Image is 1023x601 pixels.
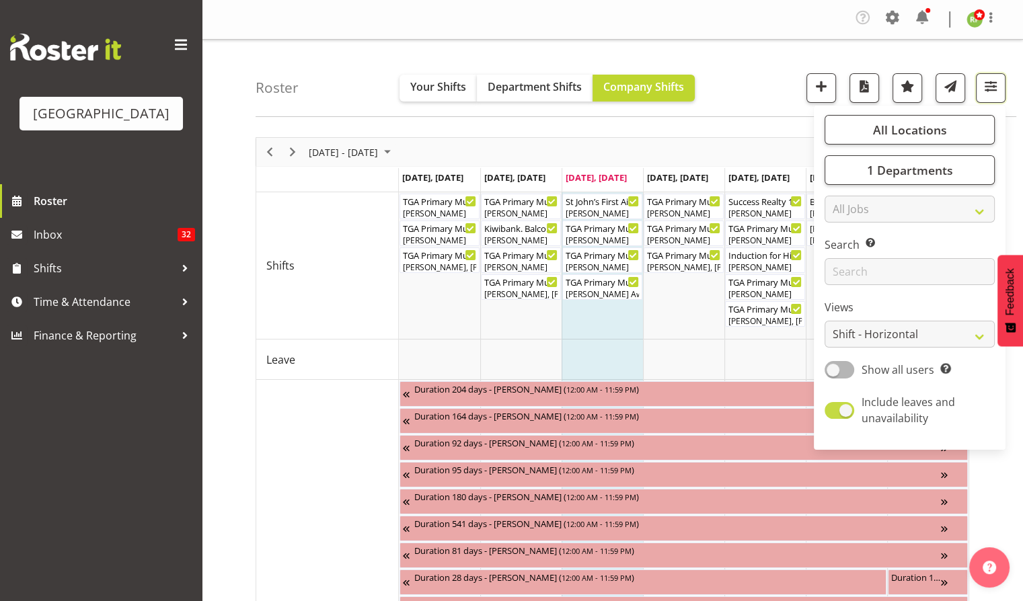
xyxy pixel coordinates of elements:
[888,569,968,595] div: Unavailability"s event - Duration 1 days - Hanna Peters Begin From Sunday, August 31, 2025 at 12:...
[728,194,802,208] div: Success Realty 10 Year Lunch Cargo Shed ( )
[562,194,642,219] div: Shifts"s event - St John’s First Aid Course Begin From Wednesday, August 27, 2025 at 8:30:00 AM G...
[862,395,955,426] span: Include leaves and unavailability
[10,34,121,61] img: Rosterit website logo
[414,543,941,557] div: Duration 81 days - [PERSON_NAME] ( )
[307,144,379,161] span: [DATE] - [DATE]
[728,235,802,247] div: [PERSON_NAME]
[566,288,639,300] div: [PERSON_NAME] Awhina [PERSON_NAME], [PERSON_NAME], [PERSON_NAME], [PERSON_NAME], [PERSON_NAME], [...
[967,11,983,28] img: richard-freeman9074.jpg
[477,75,593,102] button: Department Shifts
[806,194,886,219] div: Shifts"s event - Barrels by the Bay - NZ Whisky Fest Cargo Shed Begin From Saturday, August 30, 2...
[400,543,968,568] div: Unavailability"s event - Duration 81 days - Grace Cavell Begin From Thursday, July 17, 2025 at 12...
[256,80,299,95] h4: Roster
[825,237,995,253] label: Search
[603,79,684,94] span: Company Shifts
[725,221,805,246] div: Shifts"s event - TGA Primary Music Fest. Minder. Friday Begin From Friday, August 29, 2025 at 12:...
[484,194,558,208] div: TGA Primary Music Fest. Minder. [DATE] ( )
[566,194,639,208] div: St John’s First Aid Course ( )
[893,73,922,103] button: Highlight an important date within the roster.
[983,561,996,574] img: help-xxl-2.png
[414,489,941,503] div: Duration 180 days - [PERSON_NAME] ( )
[256,192,399,339] td: Shifts resource
[728,248,802,262] div: Induction for Historic Village ( )
[566,491,636,502] span: 12:00 AM - 11:59 PM
[403,221,476,235] div: TGA Primary Music Fest. Songs from Sunny Days. FOHM Shift ( )
[481,221,561,246] div: Shifts"s event - Kiwibank. Balcony Room HV Begin From Tuesday, August 26, 2025 at 2:30:00 PM GMT+...
[566,384,636,395] span: 12:00 AM - 11:59 PM
[400,462,968,487] div: Unavailability"s event - Duration 95 days - Ciska Vogelzang Begin From Wednesday, June 11, 2025 a...
[891,570,941,584] div: Duration 1 days - [PERSON_NAME] ( )
[266,257,295,274] span: Shifts
[403,208,476,220] div: [PERSON_NAME]
[644,194,724,219] div: Shifts"s event - TGA Primary Music Fest. Minder. Thursday Begin From Thursday, August 28, 2025 at...
[484,235,558,247] div: [PERSON_NAME]
[484,248,558,262] div: TGA Primary Music Fest. Songs from Sunny Days. FOHM Shift ( )
[410,79,466,94] span: Your Shifts
[728,208,802,220] div: [PERSON_NAME]
[647,221,720,235] div: TGA Primary Music Fest. Songs from Sunny Days. FOHM Shift ( )
[403,262,476,274] div: [PERSON_NAME], [PERSON_NAME], [PERSON_NAME], [PERSON_NAME], [PERSON_NAME], [PERSON_NAME], [PERSON...
[647,248,720,262] div: TGA Primary Music Fest. Songs from Sunny Days ( )
[566,221,639,235] div: TGA Primary Music Fest. Minder. [DATE] ( )
[400,194,480,219] div: Shifts"s event - TGA Primary Music Fest. Minder. Monday Begin From Monday, August 25, 2025 at 12:...
[647,208,720,220] div: [PERSON_NAME]
[484,221,558,235] div: Kiwibank. Balcony Room HV ( )
[562,221,642,246] div: Shifts"s event - TGA Primary Music Fest. Minder. Wednesday Begin From Wednesday, August 27, 2025 ...
[725,274,805,300] div: Shifts"s event - TGA Primary Music Fest. Songs from Sunny Days. FOHM Shift Begin From Friday, Aug...
[566,275,639,288] div: TGA Primary Music Fest. Songs from Sunny Days ( )
[256,339,399,380] td: Leave resource
[806,73,836,103] button: Add a new shift
[647,262,720,274] div: [PERSON_NAME], [PERSON_NAME], [PERSON_NAME], [PERSON_NAME], [PERSON_NAME], [PERSON_NAME], [PERSON...
[566,235,639,247] div: [PERSON_NAME]
[414,463,941,476] div: Duration 95 days - [PERSON_NAME] ( )
[400,247,480,273] div: Shifts"s event - TGA Primary Music Fest. Songs from Sunny Days Begin From Monday, August 25, 2025...
[997,255,1023,346] button: Feedback - Show survey
[400,489,968,514] div: Unavailability"s event - Duration 180 days - Katrina Luca Begin From Friday, July 4, 2025 at 12:0...
[562,465,632,475] span: 12:00 AM - 11:59 PM
[593,75,695,102] button: Company Shifts
[872,122,946,138] span: All Locations
[414,382,941,395] div: Duration 204 days - [PERSON_NAME] ( )
[33,104,169,124] div: [GEOGRAPHIC_DATA]
[258,138,281,166] div: Previous
[403,235,476,247] div: [PERSON_NAME]
[484,275,558,288] div: TGA Primary Music Fest. Songs from Sunny Days ( )
[825,299,995,315] label: Views
[414,570,883,584] div: Duration 28 days - [PERSON_NAME] ( )
[728,288,802,300] div: [PERSON_NAME]
[866,162,952,178] span: 1 Departments
[825,115,995,145] button: All Locations
[566,518,636,529] span: 12:00 AM - 11:59 PM
[728,302,802,315] div: TGA Primary Music Fest. Songs from Sunny Days ( )
[484,262,558,274] div: [PERSON_NAME]
[34,225,178,245] span: Inbox
[562,545,632,556] span: 12:00 AM - 11:59 PM
[1004,268,1016,315] span: Feedback
[825,155,995,185] button: 1 Departments
[566,262,639,274] div: [PERSON_NAME]
[34,325,175,346] span: Finance & Reporting
[400,435,968,460] div: Unavailability"s event - Duration 92 days - Heather Powell Begin From Tuesday, June 3, 2025 at 12...
[562,247,642,273] div: Shifts"s event - TGA Primary Music Fest. Songs from Sunny Days. FOHM Shift Begin From Wednesday, ...
[728,171,790,184] span: [DATE], [DATE]
[728,315,802,327] div: [PERSON_NAME], [PERSON_NAME], [PERSON_NAME], [PERSON_NAME], [PERSON_NAME], [PERSON_NAME], [PERSON...
[281,138,304,166] div: Next
[400,381,968,407] div: Unavailability"s event - Duration 204 days - Fiona Macnab Begin From Monday, March 10, 2025 at 12...
[562,572,632,583] span: 12:00 AM - 11:59 PM
[728,262,802,274] div: [PERSON_NAME]
[403,194,476,208] div: TGA Primary Music Fest. Minder. [DATE] ( )
[810,171,871,184] span: [DATE], [DATE]
[976,73,1006,103] button: Filter Shifts
[307,144,397,161] button: August 25 - 31, 2025
[400,569,886,595] div: Unavailability"s event - Duration 28 days - Lesley Brough Begin From Saturday, August 2, 2025 at ...
[647,171,708,184] span: [DATE], [DATE]
[562,274,642,300] div: Shifts"s event - TGA Primary Music Fest. Songs from Sunny Days Begin From Wednesday, August 27, 2...
[566,171,627,184] span: [DATE], [DATE]
[644,221,724,246] div: Shifts"s event - TGA Primary Music Fest. Songs from Sunny Days. FOHM Shift Begin From Thursday, A...
[725,194,805,219] div: Shifts"s event - Success Realty 10 Year Lunch Cargo Shed Begin From Friday, August 29, 2025 at 8:...
[402,171,463,184] span: [DATE], [DATE]
[484,208,558,220] div: [PERSON_NAME]
[728,275,802,288] div: TGA Primary Music Fest. Songs from Sunny Days. FOHM Shift ( )
[566,208,639,220] div: [PERSON_NAME]
[400,75,477,102] button: Your Shifts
